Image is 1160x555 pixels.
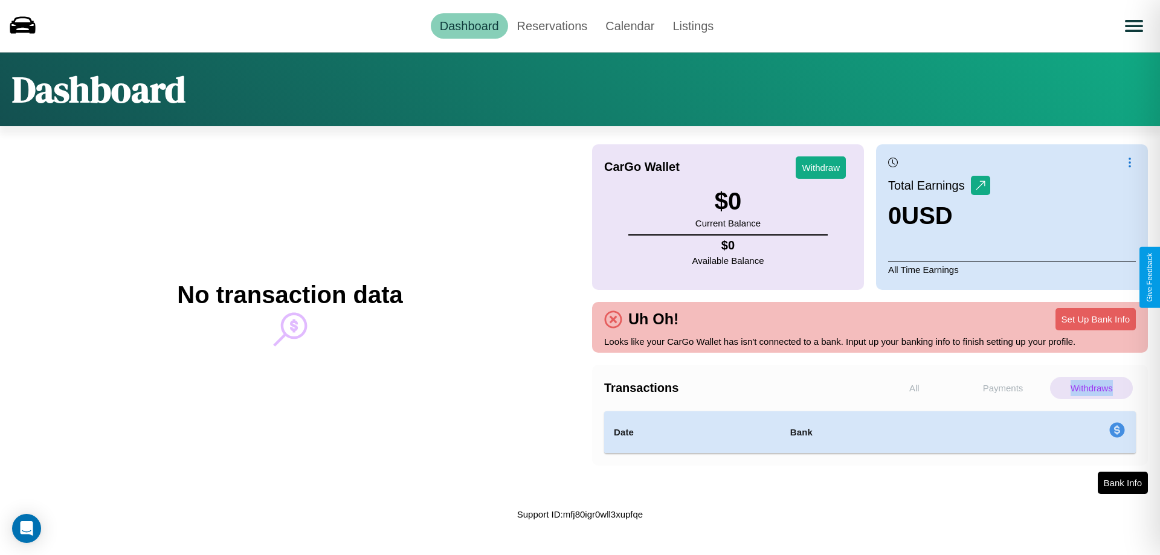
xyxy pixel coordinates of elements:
[508,13,597,39] a: Reservations
[177,281,402,309] h2: No transaction data
[604,411,1136,454] table: simple table
[431,13,508,39] a: Dashboard
[888,261,1136,278] p: All Time Earnings
[692,239,764,252] h4: $ 0
[663,13,723,39] a: Listings
[1145,253,1154,302] div: Give Feedback
[796,156,846,179] button: Withdraw
[695,188,761,215] h3: $ 0
[604,333,1136,350] p: Looks like your CarGo Wallet has isn't connected to a bank. Input up your banking info to finish ...
[604,381,870,395] h4: Transactions
[695,215,761,231] p: Current Balance
[692,252,764,269] p: Available Balance
[888,202,990,229] h3: 0 USD
[604,160,680,174] h4: CarGo Wallet
[12,65,185,114] h1: Dashboard
[622,310,685,328] h4: Uh Oh!
[790,425,958,440] h4: Bank
[614,425,771,440] h4: Date
[873,377,956,399] p: All
[888,175,971,196] p: Total Earnings
[596,13,663,39] a: Calendar
[12,514,41,543] div: Open Intercom Messenger
[1117,9,1151,43] button: Open menu
[517,506,643,522] p: Support ID: mfj80igr0wll3xupfqe
[1098,472,1148,494] button: Bank Info
[962,377,1045,399] p: Payments
[1050,377,1133,399] p: Withdraws
[1055,308,1136,330] button: Set Up Bank Info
